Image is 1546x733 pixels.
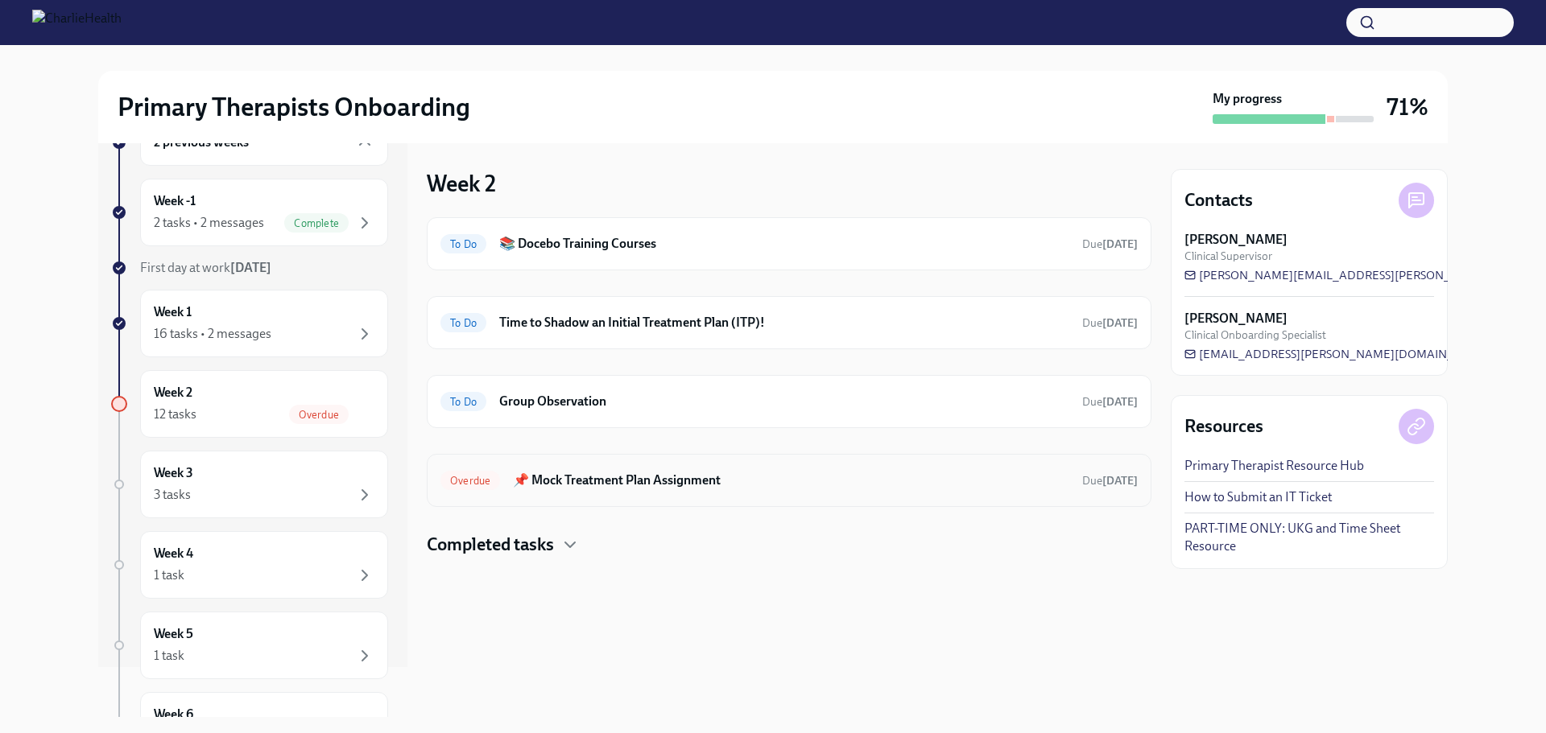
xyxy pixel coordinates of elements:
a: How to Submit an IT Ticket [1184,488,1332,506]
h2: Primary Therapists Onboarding [118,91,470,123]
span: Due [1082,395,1138,409]
span: To Do [440,238,486,250]
h3: Week 2 [427,169,496,198]
strong: [PERSON_NAME] [1184,231,1288,249]
strong: My progress [1213,90,1282,108]
a: To DoTime to Shadow an Initial Treatment Plan (ITP)!Due[DATE] [440,310,1138,336]
span: Clinical Supervisor [1184,249,1272,264]
a: To DoGroup ObservationDue[DATE] [440,389,1138,414]
a: Week 33 tasks [111,451,388,518]
span: Due [1082,474,1138,488]
a: Primary Therapist Resource Hub [1184,457,1364,475]
a: Week 41 task [111,531,388,599]
h4: Contacts [1184,188,1253,212]
h6: 📌 Mock Treatment Plan Assignment [513,472,1069,489]
strong: [DATE] [1102,474,1138,488]
div: 1 task [154,566,184,584]
span: To Do [440,396,486,408]
a: Week 212 tasksOverdue [111,370,388,438]
h4: Completed tasks [427,533,554,557]
span: Complete [284,217,349,229]
strong: [DATE] [230,260,271,275]
h6: Week 3 [154,464,193,482]
h3: 71% [1387,93,1428,121]
span: Overdue [289,409,349,421]
span: August 8th, 2025 07:00 [1082,473,1138,488]
a: First day at work[DATE] [111,259,388,277]
span: First day at work [140,260,271,275]
h6: Group Observation [499,393,1069,410]
div: Completed tasks [427,533,1151,557]
h6: Time to Shadow an Initial Treatment Plan (ITP)! [499,314,1069,331]
a: [EMAIL_ADDRESS][PERSON_NAME][DOMAIN_NAME] [1184,346,1492,362]
a: Week 51 task [111,612,388,679]
a: Week 116 tasks • 2 messages [111,290,388,357]
h6: Week 5 [154,625,193,643]
span: To Do [440,317,486,329]
h6: Week 6 [154,706,193,723]
span: Due [1082,237,1138,251]
span: August 12th, 2025 07:00 [1082,237,1138,252]
span: August 12th, 2025 07:00 [1082,394,1138,410]
a: To Do📚 Docebo Training CoursesDue[DATE] [440,231,1138,257]
a: PART-TIME ONLY: UKG and Time Sheet Resource [1184,520,1434,555]
a: Overdue📌 Mock Treatment Plan AssignmentDue[DATE] [440,467,1138,493]
h6: Week 2 [154,384,192,402]
h6: 📚 Docebo Training Courses [499,235,1069,253]
div: 16 tasks • 2 messages [154,325,271,343]
h6: Week 1 [154,303,192,321]
div: 1 task [154,647,184,665]
div: 2 tasks • 2 messages [154,214,264,232]
h6: Week -1 [154,192,196,210]
img: CharlieHealth [32,10,122,35]
span: Clinical Onboarding Specialist [1184,327,1326,343]
div: 3 tasks [154,486,191,504]
div: 12 tasks [154,406,196,423]
h6: Week 4 [154,545,193,562]
strong: [DATE] [1102,395,1138,409]
a: Week -12 tasks • 2 messagesComplete [111,179,388,246]
span: Overdue [440,475,500,487]
strong: [DATE] [1102,237,1138,251]
strong: [PERSON_NAME] [1184,310,1288,327]
span: August 9th, 2025 07:00 [1082,315,1138,331]
span: Due [1082,316,1138,330]
h4: Resources [1184,414,1263,439]
strong: [DATE] [1102,316,1138,330]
